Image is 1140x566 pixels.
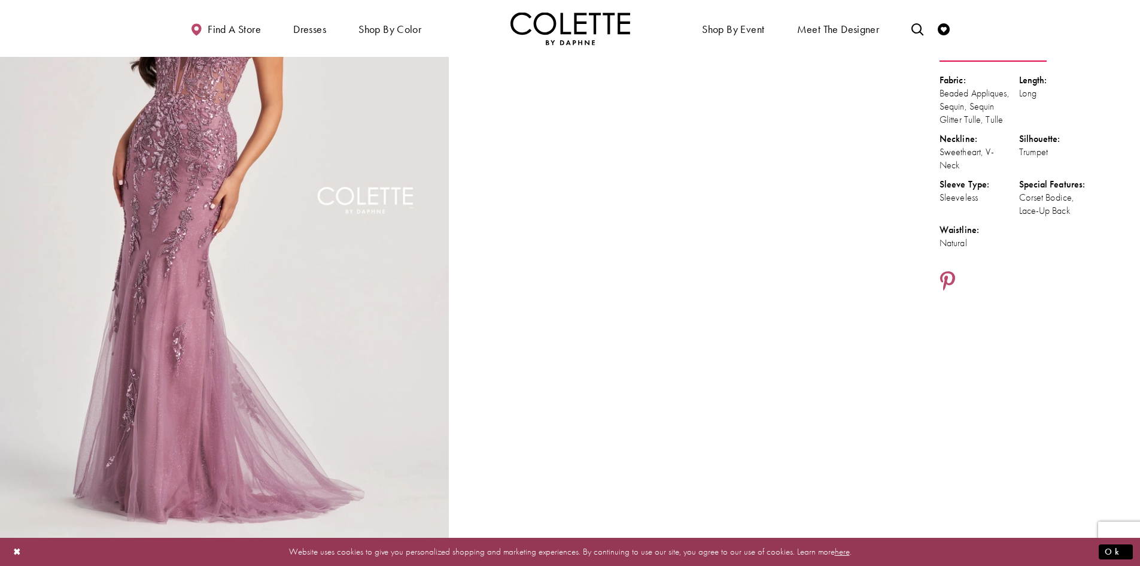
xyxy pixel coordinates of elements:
div: Beaded Appliques, Sequin, Sequin Glitter Tulle, Tulle [940,87,1019,126]
div: Sweetheart, V-Neck [940,146,1019,172]
div: Sleeveless [940,191,1019,204]
span: Shop By Event [702,23,764,35]
div: Waistline: [940,223,1019,237]
span: Shop By Event [699,12,767,45]
div: Neckline: [940,132,1019,146]
a: Share using Pinterest - Opens in new tab [940,271,956,293]
div: Sleeve Type: [940,178,1019,191]
button: Close Dialog [7,541,28,562]
span: Shop by color [355,12,424,45]
a: Meet the designer [794,12,883,45]
a: Visit Home Page [510,12,630,45]
a: Check Wishlist [935,12,953,45]
p: Website uses cookies to give you personalized shopping and marketing experiences. By continuing t... [86,544,1054,560]
span: Dresses [293,23,326,35]
div: Natural [940,237,1019,250]
div: Trumpet [1019,146,1099,159]
div: Corset Bodice, Lace-Up Back [1019,191,1099,217]
span: Dresses [290,12,329,45]
span: Meet the designer [797,23,880,35]
a: Find a store [187,12,264,45]
div: Special Features: [1019,178,1099,191]
div: Silhouette: [1019,132,1099,146]
span: Find a store [208,23,261,35]
img: Colette by Daphne [510,12,630,45]
div: Long [1019,87,1099,100]
button: Submit Dialog [1099,544,1133,559]
div: Length: [1019,74,1099,87]
a: Toggle search [908,12,926,45]
div: Fabric: [940,74,1019,87]
a: here [835,546,850,558]
span: Shop by color [358,23,421,35]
